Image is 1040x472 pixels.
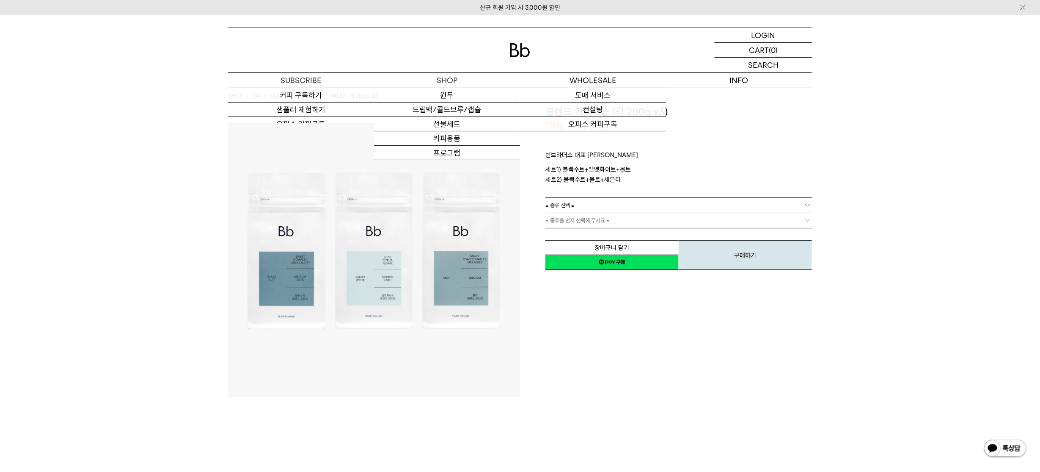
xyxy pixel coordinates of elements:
img: 로고 [510,43,530,57]
p: INFO [666,73,812,88]
a: SHOP [374,73,520,88]
button: 구매하기 [679,240,812,270]
a: 컨설팅 [520,103,666,117]
a: 새창 [545,255,679,270]
p: 빈브라더스 대표 [PERSON_NAME] [545,150,812,164]
h3: 블렌드 커피 3종 (각 200g x3) [545,105,812,119]
a: 선물세트 [374,117,520,131]
a: 오피스 커피구독 [520,117,666,131]
p: 세트1) 블랙수트+벨벳화이트+몰트 세트2) 블랙수트+몰트+세븐티 [545,164,812,185]
a: SUBSCRIBE [228,73,374,88]
a: 프로그램 [374,146,520,160]
p: LOGIN [751,28,776,42]
a: 드립백/콜드브루/캡슐 [374,103,520,117]
a: 오피스 커피구독 [228,117,374,131]
p: (0) [769,43,778,57]
a: CART (0) [715,43,812,58]
p: WHOLESALE [520,73,666,88]
span: = 종류 선택 = [545,198,575,213]
a: 커피 구독하기 [228,88,374,103]
span: = 종류을 먼저 선택해 주세요 = [545,213,610,228]
a: LOGIN [715,28,812,43]
a: 커피용품 [374,131,520,146]
button: 장바구니 담기 [545,240,679,255]
p: SEARCH [748,58,779,72]
a: 도매 서비스 [520,88,666,103]
img: 블렌드 커피 3종 (각 200g x3) [228,105,520,397]
img: 카카오톡 채널 1:1 채팅 버튼 [983,439,1027,459]
a: 원두 [374,88,520,103]
p: CART [749,43,769,57]
a: 신규 회원 가입 시 3,000원 할인 [480,4,560,11]
a: 샘플러 체험하기 [228,103,374,117]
